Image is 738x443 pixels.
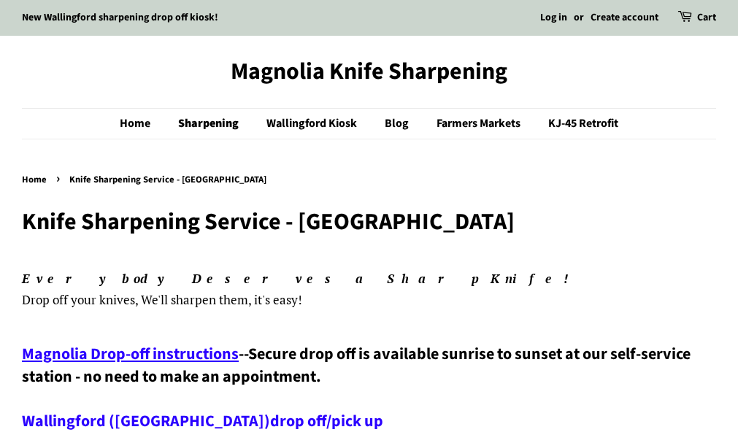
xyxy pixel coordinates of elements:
a: Home [22,173,50,186]
a: Magnolia Knife Sharpening [22,58,716,85]
span: Drop off your knives [22,291,135,308]
a: Log in [540,10,567,25]
em: Everybody Deserves a Sharp Knife! [22,270,581,287]
nav: breadcrumbs [22,172,716,188]
span: › [56,169,64,188]
a: drop off/pick up [270,409,383,433]
a: Blog [374,109,423,139]
li: or [574,9,584,27]
span: Secure drop off is available sunrise to sunset at our self-service station - no need to make an a... [22,342,691,433]
a: New Wallingford sharpening drop off kiosk! [22,10,218,25]
a: Wallingford ([GEOGRAPHIC_DATA]) [22,409,270,433]
a: Create account [591,10,658,25]
h1: Knife Sharpening Service - [GEOGRAPHIC_DATA] [22,208,716,236]
span: Knife Sharpening Service - [GEOGRAPHIC_DATA] [69,173,270,186]
a: Cart [697,9,716,27]
a: Farmers Markets [426,109,535,139]
a: Wallingford Kiosk [255,109,372,139]
a: Sharpening [167,109,253,139]
span: -- [239,342,248,366]
a: KJ-45 Retrofit [537,109,618,139]
a: Home [120,109,165,139]
a: Magnolia Drop-off instructions [22,342,239,366]
p: , We'll sharpen them, it's easy! [22,269,716,311]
